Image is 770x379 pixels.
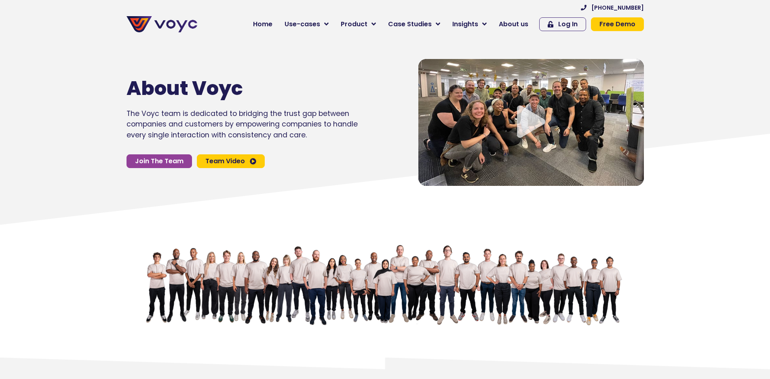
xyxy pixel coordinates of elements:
[581,5,644,11] a: [PHONE_NUMBER]
[285,19,320,29] span: Use-cases
[388,19,432,29] span: Case Studies
[127,16,197,32] img: voyc-full-logo
[499,19,528,29] span: About us
[493,16,534,32] a: About us
[253,19,272,29] span: Home
[341,19,367,29] span: Product
[539,17,586,31] a: Log In
[247,16,278,32] a: Home
[515,105,547,139] div: Video play button
[127,77,333,100] h1: About Voyc
[382,16,446,32] a: Case Studies
[135,158,184,164] span: Join The Team
[558,21,578,27] span: Log In
[205,158,245,164] span: Team Video
[127,154,192,168] a: Join The Team
[599,21,635,27] span: Free Demo
[446,16,493,32] a: Insights
[197,154,265,168] a: Team Video
[278,16,335,32] a: Use-cases
[127,108,358,140] p: The Voyc team is dedicated to bridging the trust gap between companies and customers by empowerin...
[591,5,644,11] span: [PHONE_NUMBER]
[591,17,644,31] a: Free Demo
[452,19,478,29] span: Insights
[335,16,382,32] a: Product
